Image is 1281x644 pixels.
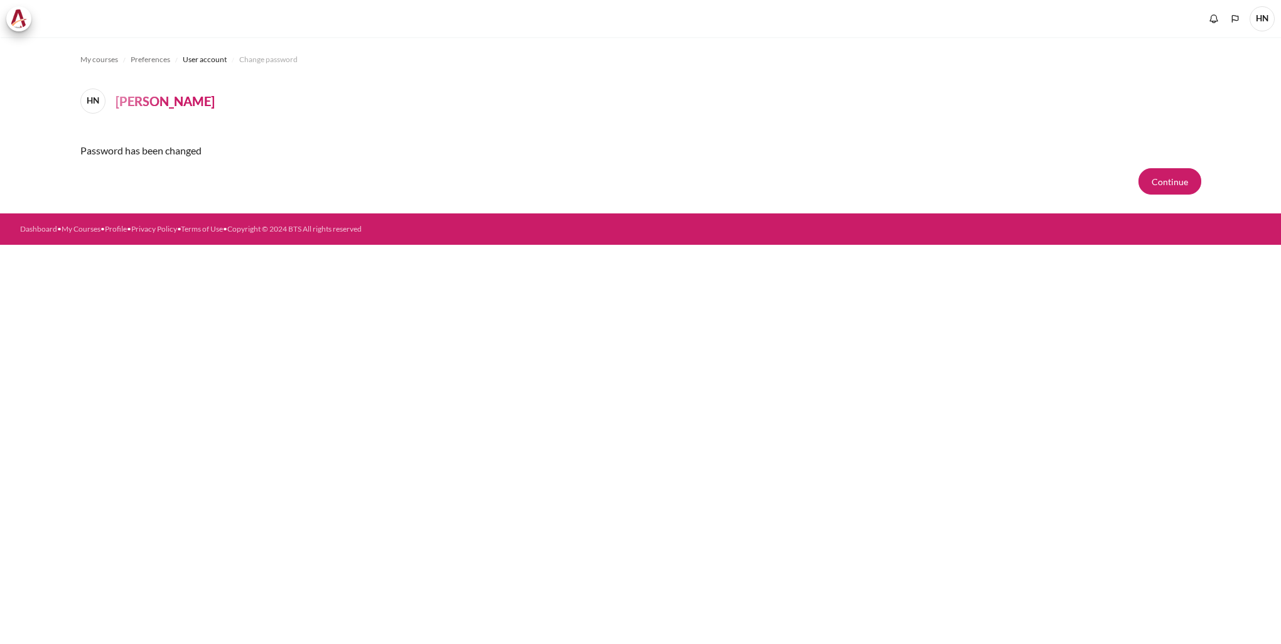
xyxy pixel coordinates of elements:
span: Change password [239,54,298,65]
img: Architeck [10,9,28,28]
span: User account [183,54,227,65]
div: Password has been changed [80,133,1201,168]
nav: Navigation bar [80,50,1201,70]
a: Change password [239,52,298,67]
a: User menu [1250,6,1275,31]
span: HN [80,89,105,114]
a: My courses [80,52,118,67]
span: My courses [80,54,118,65]
div: • • • • • [20,223,719,235]
a: My Courses [62,224,100,233]
h4: [PERSON_NAME] [116,92,215,110]
a: Terms of Use [181,224,223,233]
a: Dashboard [20,224,57,233]
a: Preferences [131,52,170,67]
button: Languages [1226,9,1245,28]
a: Profile [105,224,127,233]
a: Architeck Architeck [6,6,38,31]
a: Copyright © 2024 BTS All rights reserved [227,224,362,233]
span: HN [1250,6,1275,31]
button: Continue [1138,168,1201,195]
a: Privacy Policy [131,224,177,233]
div: Show notification window with no new notifications [1204,9,1223,28]
a: HN [80,89,111,114]
span: Preferences [131,54,170,65]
